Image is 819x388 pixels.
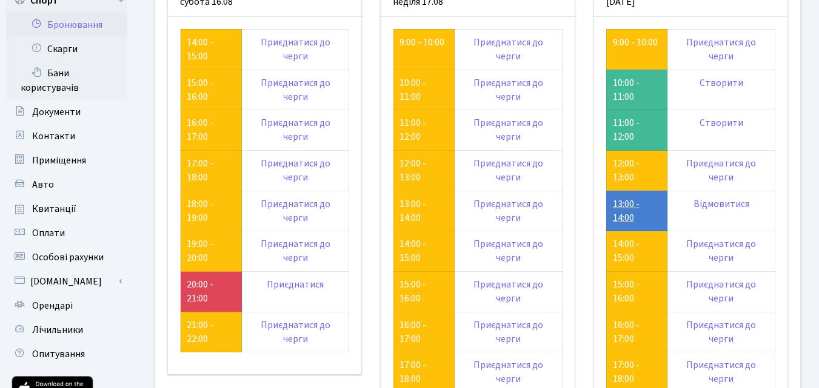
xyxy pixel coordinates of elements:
a: Приєднатися до черги [261,36,330,63]
a: Приєднатися до черги [686,278,756,305]
a: Бронювання [6,13,127,37]
a: Бани користувачів [6,61,127,100]
a: Оплати [6,221,127,245]
a: [DOMAIN_NAME] [6,269,127,294]
a: 12:00 - 13:00 [399,157,426,184]
a: Скарги [6,37,127,61]
a: Контакти [6,124,127,148]
span: Документи [32,105,81,119]
a: Приєднатися до черги [686,36,756,63]
a: 21:00 - 22:00 [187,318,213,346]
a: 17:00 - 18:00 [613,358,640,386]
a: 9:00 - 10:00 [613,36,658,49]
a: Особові рахунки [6,245,127,269]
a: Приєднатися до черги [473,197,543,225]
a: Приєднатися до черги [261,197,330,225]
a: Приєднатися до черги [473,36,543,63]
a: 12:00 - 13:00 [613,157,640,184]
a: Приєднатися до черги [686,318,756,346]
a: 13:00 - 14:00 [613,197,640,225]
a: 18:00 - 19:00 [187,197,213,225]
span: Квитанції [32,202,76,215]
a: 17:00 - 18:00 [399,358,426,386]
a: Приєднатися до черги [686,237,756,265]
a: Приєднатися до черги [473,278,543,305]
a: Приєднатися до черги [686,157,756,184]
a: Приєднатися до черги [261,116,330,143]
a: Приєднатися до черги [473,237,543,265]
a: 13:00 - 14:00 [399,197,426,225]
a: 15:00 - 16:00 [399,278,426,305]
td: 10:00 - 11:00 [606,70,667,110]
a: Приєднатися до черги [261,318,330,346]
a: 15:00 - 16:00 [613,278,640,305]
a: Приєднатися до черги [473,157,543,184]
a: 20:00 - 21:00 [187,278,213,305]
a: Приєднатися до черги [261,76,330,104]
a: 16:00 - 17:00 [187,116,213,143]
a: Приєднатися до черги [473,116,543,143]
a: 16:00 - 17:00 [613,318,640,346]
a: Приєднатися до черги [261,157,330,184]
span: Оплати [32,226,65,240]
a: Документи [6,100,127,124]
a: 17:00 - 18:00 [187,157,213,184]
a: Орендарі [6,294,127,318]
a: Приєднатися до черги [473,76,543,104]
a: Відмовитися [694,197,749,211]
a: 11:00 - 12:00 [399,116,426,143]
a: Створити [700,116,743,130]
a: Приєднатися до черги [473,318,543,346]
a: 9:00 - 10:00 [399,36,444,49]
span: Авто [32,178,54,191]
a: Опитування [6,342,127,366]
a: 16:00 - 17:00 [399,318,426,346]
span: Приміщення [32,154,86,167]
span: Контакти [32,130,75,143]
a: Приєднатися до черги [473,358,543,386]
a: 10:00 - 11:00 [399,76,426,104]
a: 14:00 - 15:00 [399,237,426,265]
a: Лічильники [6,318,127,342]
a: 14:00 - 15:00 [187,36,213,63]
span: Особові рахунки [32,251,104,264]
a: Приєднатися до черги [686,358,756,386]
a: 14:00 - 15:00 [613,237,640,265]
span: Опитування [32,347,85,361]
a: Приєднатися до черги [261,237,330,265]
span: Лічильники [32,323,83,337]
a: 19:00 - 20:00 [187,237,213,265]
span: Орендарі [32,299,73,312]
a: Приєднатися [267,278,324,291]
a: Квитанції [6,197,127,221]
a: Створити [700,76,743,90]
a: Приміщення [6,148,127,173]
td: 11:00 - 12:00 [606,110,667,151]
a: Авто [6,173,127,197]
a: 15:00 - 16:00 [187,76,213,104]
